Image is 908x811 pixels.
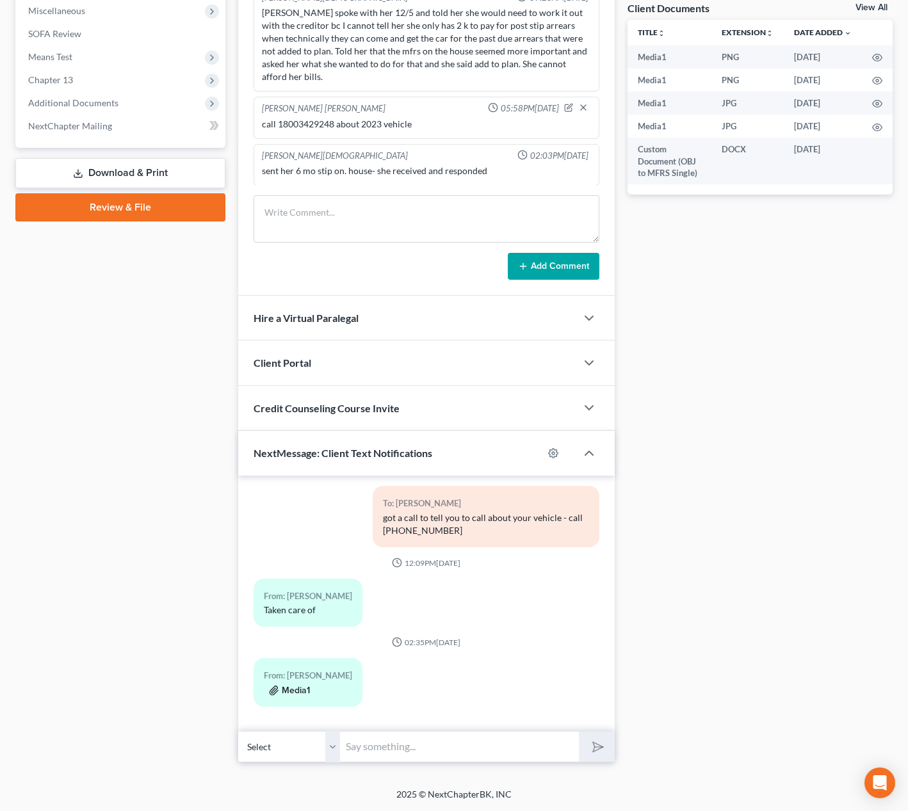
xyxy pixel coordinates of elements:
a: Titleunfold_more [638,28,665,37]
div: [PERSON_NAME] spoke with her 12/5 and told her she would need to work it out with the creditor bc... [262,6,591,83]
span: 05:58PM[DATE] [501,102,559,115]
td: PNG [711,68,784,92]
td: Custom Document (OBJ to MFRS Single) [628,138,711,184]
a: NextChapter Mailing [18,115,225,138]
span: Chapter 13 [28,74,73,85]
div: got a call to tell you to call about your vehicle - call [PHONE_NUMBER] [383,511,588,537]
i: expand_more [844,29,852,37]
div: 12:09PM[DATE] [254,558,599,568]
td: Media1 [628,45,711,68]
span: Hire a Virtual Paralegal [254,312,359,324]
i: unfold_more [658,29,665,37]
a: Download & Print [15,158,225,188]
span: Client Portal [254,357,311,369]
div: From: [PERSON_NAME] [264,668,352,683]
span: NextChapter Mailing [28,120,112,131]
td: [DATE] [784,45,862,68]
td: Media1 [628,68,711,92]
div: Client Documents [628,1,709,15]
td: Media1 [628,115,711,138]
div: Taken care of [264,604,352,616]
td: Media1 [628,92,711,115]
div: sent her 6 mo stip on. house- she received and responded [262,165,591,177]
input: Say something... [341,731,580,762]
td: [DATE] [784,68,862,92]
a: Review & File [15,193,225,221]
div: 2025 © NextChapterBK, INC [89,788,819,811]
span: Credit Counseling Course Invite [254,402,400,414]
td: JPG [711,92,784,115]
i: unfold_more [766,29,774,37]
a: Date Added expand_more [794,28,852,37]
div: To: [PERSON_NAME] [383,496,588,511]
div: call 18003429248 about 2023 vehicle [262,118,591,131]
span: 02:03PM[DATE] [530,150,588,162]
a: SOFA Review [18,22,225,45]
button: Media1 [269,686,310,696]
div: [PERSON_NAME] [PERSON_NAME] [262,102,385,115]
span: SOFA Review [28,28,81,39]
button: Add Comment [508,253,599,280]
span: Additional Documents [28,97,118,108]
td: [DATE] [784,115,862,138]
span: Miscellaneous [28,5,85,16]
td: [DATE] [784,92,862,115]
div: From: [PERSON_NAME] [264,589,352,604]
span: NextMessage: Client Text Notifications [254,447,432,459]
span: Means Test [28,51,72,62]
div: 02:35PM[DATE] [254,637,599,648]
div: [PERSON_NAME][DEMOGRAPHIC_DATA] [262,150,408,162]
td: DOCX [711,138,784,184]
td: PNG [711,45,784,68]
td: [DATE] [784,138,862,184]
td: JPG [711,115,784,138]
div: Open Intercom Messenger [864,767,895,798]
a: Extensionunfold_more [722,28,774,37]
a: View All [855,3,888,12]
